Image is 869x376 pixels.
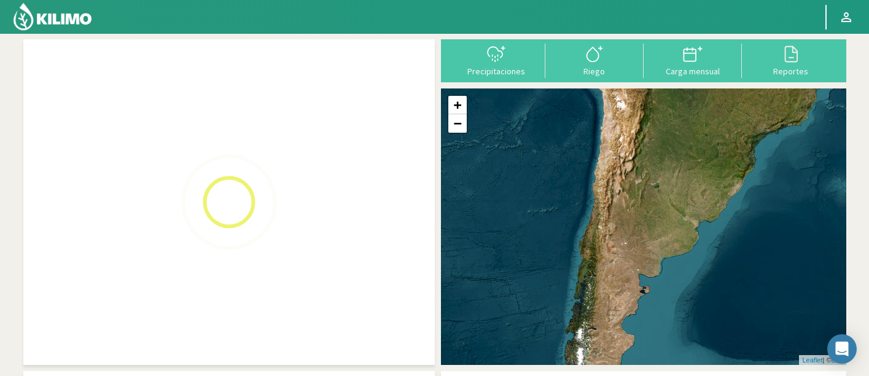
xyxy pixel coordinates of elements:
a: Zoom in [448,96,467,114]
button: Precipitaciones [447,44,545,76]
div: Open Intercom Messenger [827,334,857,364]
a: Zoom out [448,114,467,133]
button: Reportes [742,44,840,76]
img: Loading... [168,141,290,264]
div: Riego [549,67,640,76]
div: Precipitaciones [451,67,542,76]
button: Carga mensual [644,44,742,76]
a: Leaflet [802,356,822,364]
button: Riego [545,44,644,76]
div: | © [799,355,846,366]
div: Carga mensual [647,67,738,76]
img: Kilimo [12,2,93,31]
div: Reportes [746,67,836,76]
